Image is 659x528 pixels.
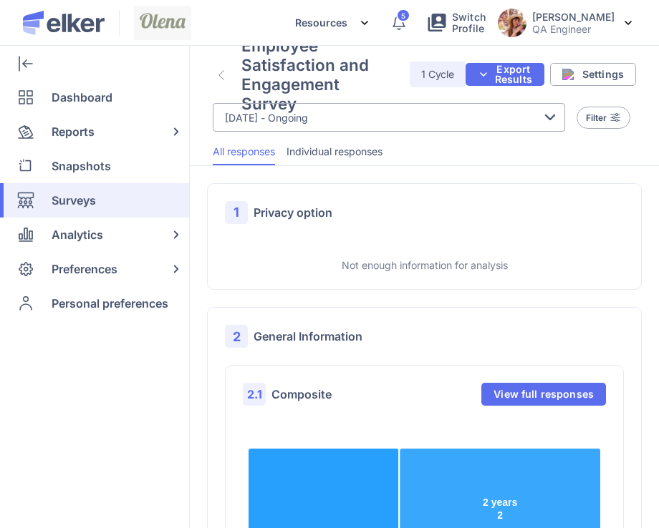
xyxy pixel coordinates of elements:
p: Not enough information for analysis [342,258,508,272]
button: Filter [577,107,630,129]
div: Resources [295,9,370,37]
img: svg%3e [625,21,632,25]
span: 1 Cycle [421,67,454,82]
span: Individual responses [287,145,383,159]
img: Elker [23,11,105,35]
h5: Olena Berdnyk [532,11,615,23]
button: Export Results [466,63,544,86]
h4: Employee Satisfaction and Engagement Survey [241,36,398,114]
button: View full responses [481,383,606,406]
span: Export Results [495,64,532,84]
span: Settings [582,69,624,79]
p: QA Engineer [532,23,615,35]
span: 2 [225,325,248,348]
img: svg%3e [478,69,489,80]
span: Snapshots [52,149,111,183]
img: settings.svg [562,69,577,80]
span: Composite [271,386,332,402]
span: View full responses [494,389,594,399]
span: Filter [586,112,607,123]
img: Screenshot_2024-07-24_at_11%282%29.53.03.png [134,6,191,40]
span: Preferences [52,252,117,286]
span: Reports [52,114,95,149]
span: Surveys [52,183,96,217]
span: 2.1 [243,383,266,406]
span: All responses [213,145,275,159]
span: Analytics [52,217,103,252]
img: svg%3e [359,17,370,29]
span: Dashboard [52,80,112,114]
span: 5 [401,12,405,19]
img: svg%3e [218,70,224,80]
button: Settings [550,63,636,86]
span: Privacy option [254,205,332,220]
span: 1 [225,201,248,224]
span: General Information [254,328,362,344]
span: Switch Profile [452,11,486,34]
span: [DATE] - Ongoing [225,112,308,124]
span: Personal preferences [52,286,168,321]
img: avatar [498,9,526,37]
